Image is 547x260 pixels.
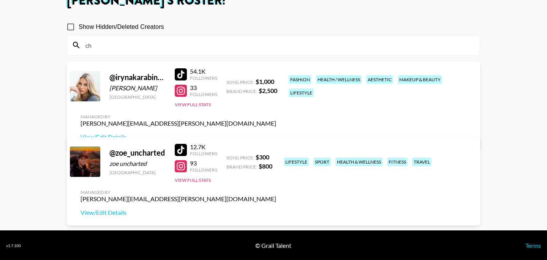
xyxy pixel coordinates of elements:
strong: $ 800 [259,162,272,170]
div: health / wellness [316,75,362,84]
span: Song Price: [226,79,254,85]
div: [GEOGRAPHIC_DATA] [109,94,166,100]
div: fitness [387,158,408,166]
div: @ irynakarabinovych [109,72,166,82]
div: 54.1K [190,68,217,75]
div: health & wellness [335,158,383,166]
div: [PERSON_NAME][EMAIL_ADDRESS][PERSON_NAME][DOMAIN_NAME] [81,195,276,203]
div: fashion [289,75,311,84]
div: Followers [190,75,217,81]
button: View Full Stats [175,102,211,107]
div: 33 [190,84,217,91]
button: View Full Stats [175,177,211,183]
a: Terms [525,242,541,249]
strong: $ 1,000 [256,78,274,85]
div: zoe uncharted [109,160,166,167]
div: aesthetic [366,75,393,84]
span: Song Price: [226,155,254,161]
div: v 1.7.100 [6,243,21,248]
div: travel [412,158,432,166]
div: © Grail Talent [255,242,291,249]
div: lifestyle [289,88,314,97]
div: Followers [190,167,217,173]
div: Managed By [81,189,276,195]
input: Search by User Name [81,39,475,51]
strong: $ 2,500 [259,87,277,94]
a: View/Edit Details [81,133,276,141]
div: Followers [190,91,217,97]
div: [PERSON_NAME][EMAIL_ADDRESS][PERSON_NAME][DOMAIN_NAME] [81,120,276,127]
div: 12.7K [190,143,217,151]
span: Brand Price: [226,164,257,170]
a: View/Edit Details [81,209,276,216]
strong: $ 300 [256,153,269,161]
div: Followers [190,151,217,156]
div: [GEOGRAPHIC_DATA] [109,170,166,175]
div: 93 [190,159,217,167]
div: makeup & beauty [398,75,442,84]
div: [PERSON_NAME] [109,84,166,92]
div: @ zoe_uncharted [109,148,166,158]
div: sport [313,158,331,166]
div: Managed By [81,114,276,120]
span: Brand Price: [226,88,257,94]
div: lifestyle [284,158,309,166]
span: Show Hidden/Deleted Creators [79,22,164,32]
